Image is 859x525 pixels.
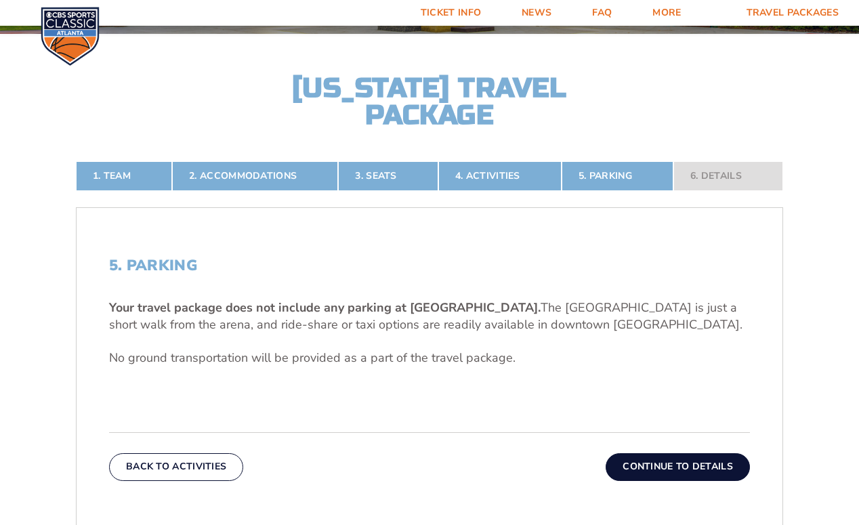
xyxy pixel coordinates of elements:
[109,299,750,333] p: The [GEOGRAPHIC_DATA] is just a short walk from the arena, and ride-share or taxi options are rea...
[280,75,579,129] h2: [US_STATE] Travel Package
[109,350,750,366] p: No ground transportation will be provided as a part of the travel package.
[41,7,100,66] img: CBS Sports Classic
[172,161,338,191] a: 2. Accommodations
[338,161,438,191] a: 3. Seats
[109,453,243,480] button: Back To Activities
[76,161,172,191] a: 1. Team
[109,299,541,316] b: Your travel package does not include any parking at [GEOGRAPHIC_DATA].
[438,161,562,191] a: 4. Activities
[109,257,750,274] h2: 5. Parking
[606,453,750,480] button: Continue To Details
